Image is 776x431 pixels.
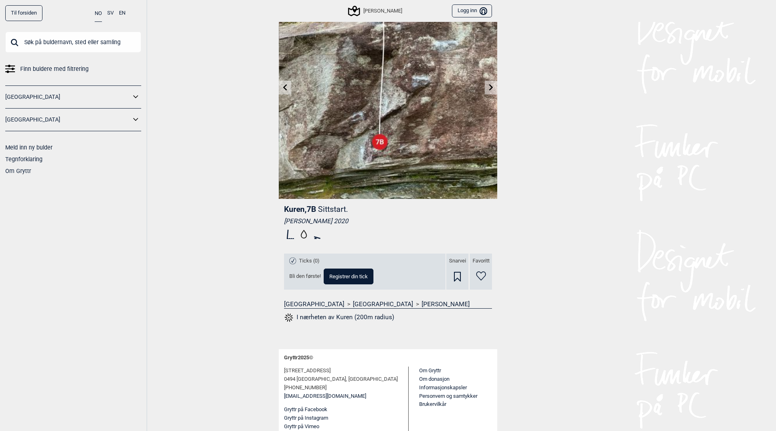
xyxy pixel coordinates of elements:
[284,367,331,375] span: [STREET_ADDRESS]
[299,258,320,265] span: Ticks (0)
[284,414,328,422] button: Gryttr på Instagram
[419,401,446,407] a: Brukervilkår
[5,32,141,53] input: Søk på buldernavn, sted eller samling
[446,254,469,290] div: Snarvei
[473,258,490,265] span: Favoritt
[5,63,141,75] a: Finn buldere med filtrering
[284,422,319,431] button: Gryttr på Vimeo
[284,405,327,414] button: Gryttr på Facebook
[119,5,125,21] button: EN
[289,273,321,280] span: Bli den første!
[20,63,89,75] span: Finn buldere med filtrering
[95,5,102,22] button: NO
[318,205,348,214] p: Sittstart.
[5,114,131,126] a: [GEOGRAPHIC_DATA]
[284,312,394,323] button: I nærheten av Kuren (200m radius)
[284,300,492,308] nav: > >
[329,274,368,279] span: Registrer din tick
[284,300,344,308] a: [GEOGRAPHIC_DATA]
[324,269,373,284] button: Registrer din tick
[284,349,492,367] div: Gryttr 2025 ©
[419,376,449,382] a: Om donasjon
[419,367,441,373] a: Om Gryttr
[419,384,467,390] a: Informasjonskapsler
[353,300,413,308] a: [GEOGRAPHIC_DATA]
[5,144,53,151] a: Meld inn ny bulder
[107,5,114,21] button: SV
[5,168,31,174] a: Om Gryttr
[452,4,492,18] button: Logg inn
[419,393,477,399] a: Personvern og samtykker
[284,375,398,384] span: 0494 [GEOGRAPHIC_DATA], [GEOGRAPHIC_DATA]
[349,6,402,16] div: [PERSON_NAME]
[5,156,42,162] a: Tegnforklaring
[284,384,327,392] span: [PHONE_NUMBER]
[5,5,42,21] a: Til forsiden
[284,217,492,225] div: [PERSON_NAME] 2020
[5,91,131,103] a: [GEOGRAPHIC_DATA]
[422,300,470,308] a: [PERSON_NAME]
[284,392,366,401] a: [EMAIL_ADDRESS][DOMAIN_NAME]
[284,205,316,214] span: Kuren , 7B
